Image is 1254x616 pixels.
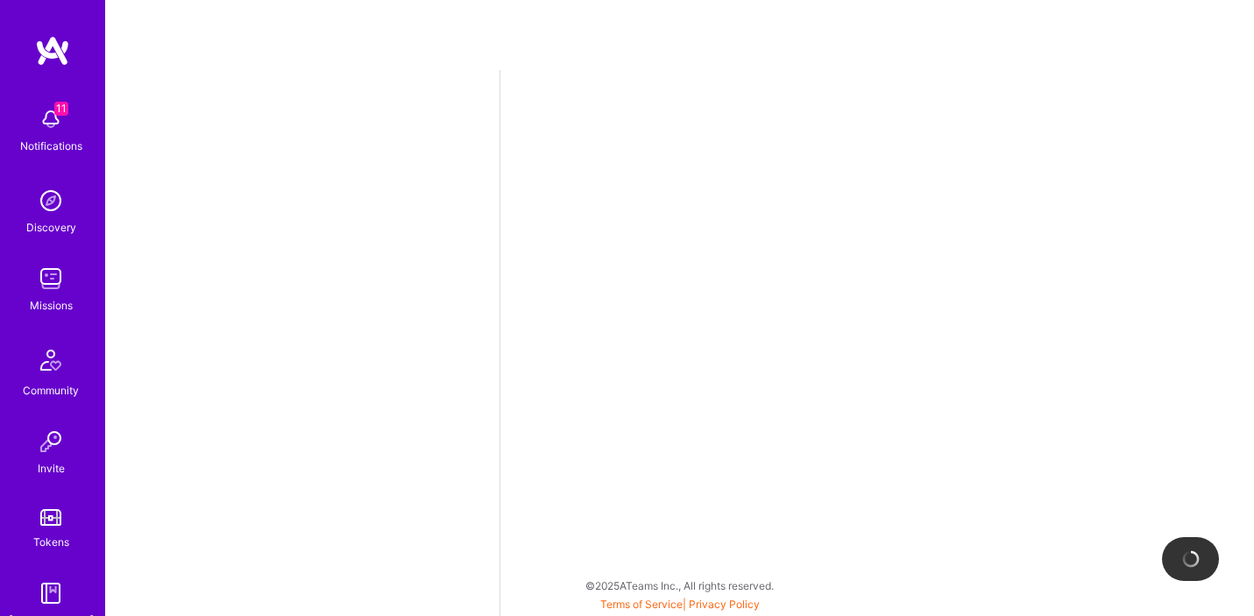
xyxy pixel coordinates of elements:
img: loading [1179,548,1201,570]
div: Missions [30,296,73,315]
div: Tokens [33,533,69,551]
a: Terms of Service [600,598,683,611]
img: guide book [33,576,68,611]
div: Discovery [26,218,76,237]
img: teamwork [33,261,68,296]
img: tokens [40,509,61,526]
div: Notifications [20,137,82,155]
div: Community [23,381,79,400]
img: Invite [33,424,68,459]
div: Invite [38,459,65,478]
img: Community [30,339,72,381]
span: 11 [54,102,68,116]
div: © 2025 ATeams Inc., All rights reserved. [105,563,1254,607]
a: Privacy Policy [689,598,760,611]
span: | [600,598,760,611]
img: bell [33,102,68,137]
img: discovery [33,183,68,218]
img: logo [35,35,70,67]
